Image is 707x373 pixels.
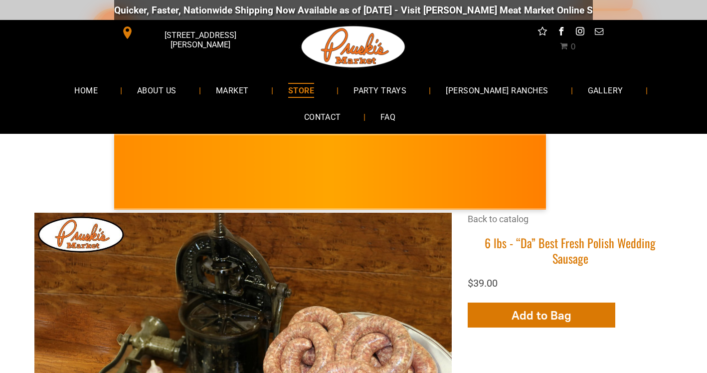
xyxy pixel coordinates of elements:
[536,25,549,40] a: Social network
[489,179,685,195] span: [PERSON_NAME] MARKET
[136,25,265,54] span: [STREET_ADDRESS][PERSON_NAME]
[468,214,529,224] a: Back to catalog
[114,25,267,40] a: [STREET_ADDRESS][PERSON_NAME]
[365,104,410,130] a: FAQ
[300,20,407,74] img: Pruski-s+Market+HQ+Logo2-1920w.png
[73,4,677,16] div: Quicker, Faster, Nationwide Shipping Now Available as of [DATE] - Visit [PERSON_NAME] Meat Market...
[59,77,113,103] a: HOME
[468,303,615,328] button: Add to Bag
[288,83,314,97] span: STORE
[468,277,498,289] span: $39.00
[512,308,571,323] span: Add to Bag
[570,42,575,51] span: 0
[580,4,677,16] a: [DOMAIN_NAME][URL]
[273,77,329,103] a: STORE
[468,213,673,235] div: Breadcrumbs
[468,235,673,266] h1: 6 lbs - “Da” Best Fresh Polish Wedding Sausage
[122,77,191,103] a: ABOUT US
[339,77,421,103] a: PARTY TRAYS
[555,25,568,40] a: facebook
[593,25,606,40] a: email
[201,77,264,103] a: MARKET
[573,77,638,103] a: GALLERY
[289,104,356,130] a: CONTACT
[431,77,563,103] a: [PERSON_NAME] RANCHES
[574,25,587,40] a: instagram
